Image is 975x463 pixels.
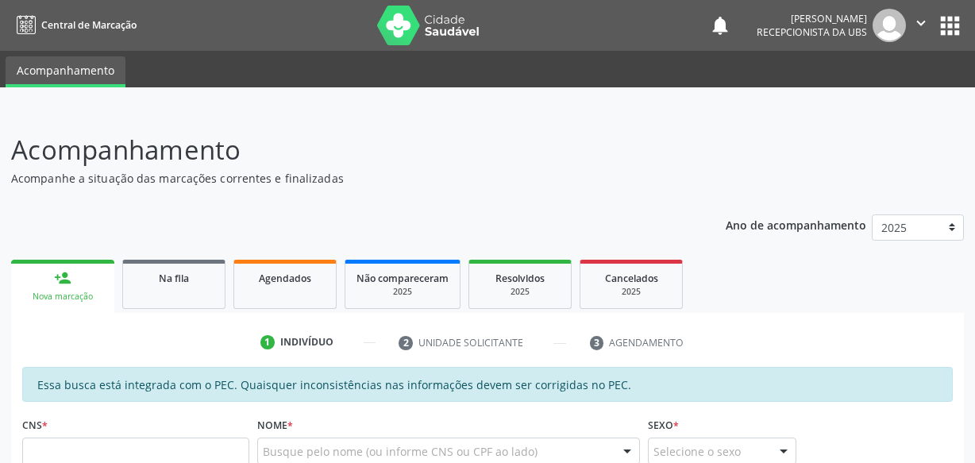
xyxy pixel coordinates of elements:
span: Não compareceram [356,272,449,285]
p: Acompanhe a situação das marcações correntes e finalizadas [11,170,678,187]
span: Central de Marcação [41,18,137,32]
label: Nome [257,413,293,438]
p: Acompanhamento [11,130,678,170]
i:  [912,14,930,32]
div: Essa busca está integrada com o PEC. Quaisquer inconsistências nas informações devem ser corrigid... [22,367,953,402]
span: Na fila [159,272,189,285]
div: person_add [54,269,71,287]
div: 1 [260,335,275,349]
span: Resolvidos [495,272,545,285]
div: 2025 [592,286,671,298]
div: 2025 [480,286,560,298]
span: Recepcionista da UBS [757,25,867,39]
p: Ano de acompanhamento [726,214,866,234]
a: Acompanhamento [6,56,125,87]
span: Busque pelo nome (ou informe CNS ou CPF ao lado) [263,443,538,460]
img: img [873,9,906,42]
span: Cancelados [605,272,658,285]
div: Nova marcação [22,291,103,303]
button: apps [936,12,964,40]
span: Agendados [259,272,311,285]
button:  [906,9,936,42]
a: Central de Marcação [11,12,137,38]
div: 2025 [356,286,449,298]
label: Sexo [648,413,679,438]
button: notifications [709,14,731,37]
div: [PERSON_NAME] [757,12,867,25]
div: Indivíduo [280,335,333,349]
span: Selecione o sexo [653,443,741,460]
